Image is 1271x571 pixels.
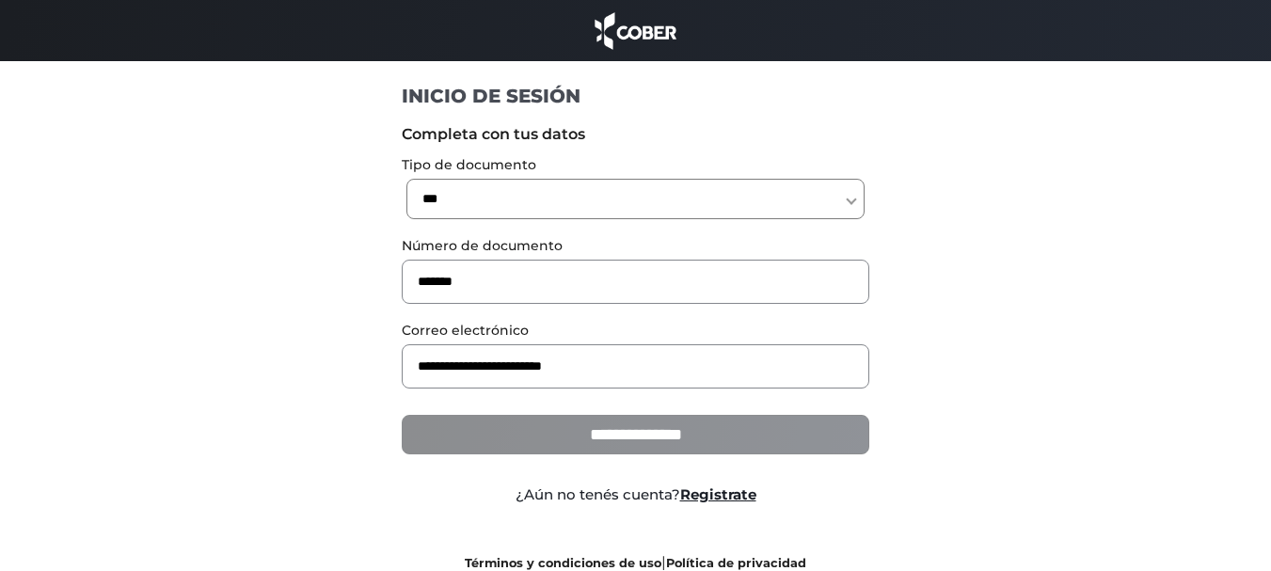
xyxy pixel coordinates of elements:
[590,9,682,52] img: cober_marca.png
[402,123,869,146] label: Completa con tus datos
[388,484,883,506] div: ¿Aún no tenés cuenta?
[666,556,806,570] a: Política de privacidad
[402,321,869,341] label: Correo electrónico
[465,556,661,570] a: Términos y condiciones de uso
[680,485,756,503] a: Registrate
[402,84,869,108] h1: INICIO DE SESIÓN
[402,155,869,175] label: Tipo de documento
[402,236,869,256] label: Número de documento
